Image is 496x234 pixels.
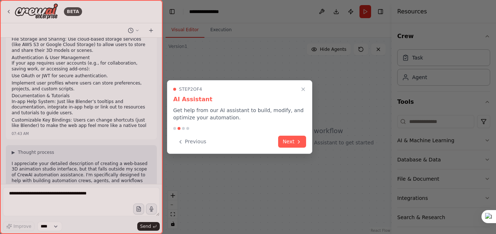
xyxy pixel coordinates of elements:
button: Previous [173,136,211,148]
p: Get help from our AI assistant to build, modify, and optimize your automation. [173,107,306,121]
button: Hide left sidebar [167,7,177,17]
h3: AI Assistant [173,95,306,104]
button: Close walkthrough [299,85,308,94]
button: Next [278,136,306,148]
span: Step 2 of 4 [179,86,202,92]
